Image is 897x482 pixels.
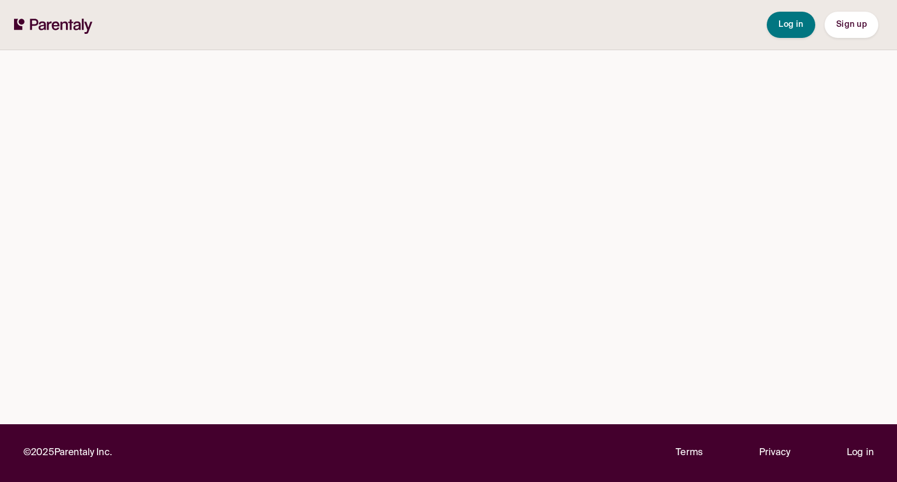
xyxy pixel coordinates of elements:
[847,445,874,461] a: Log in
[836,20,867,29] span: Sign up
[778,20,804,29] span: Log in
[825,12,878,38] button: Sign up
[23,445,112,461] p: © 2025 Parentaly Inc.
[759,445,791,461] a: Privacy
[676,445,703,461] a: Terms
[767,12,815,38] button: Log in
